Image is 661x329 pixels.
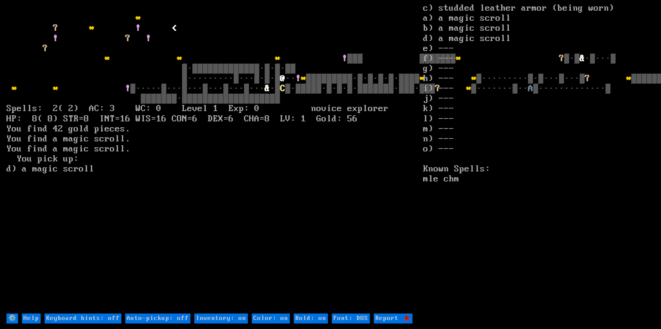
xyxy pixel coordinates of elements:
[194,314,248,324] input: Inventory: on
[22,314,41,324] input: Help
[136,23,141,33] font: !
[53,33,58,44] font: !
[296,73,301,84] font: !
[125,314,190,324] input: Auto-pickup: off
[280,73,285,84] font: @
[53,23,58,33] font: ?
[294,314,328,324] input: Bold: on
[45,314,121,324] input: Keyboard hints: off
[146,33,151,44] font: !
[252,314,290,324] input: Color: on
[423,3,655,313] stats: c) studded leather armor (being worn) a) a magic scroll b) a magic scroll d) a magic scroll e) --...
[265,83,270,94] font: &
[342,53,347,64] font: !
[125,33,130,44] font: ?
[332,314,370,324] input: Font: DOS
[6,3,423,313] larn: ▒▒▒ ▒▒▒▒▒▒▒ ▒·▒ ·▒···▒ ▒·▒▒▒▒▒▒▒▒▒▒▒▒▒·▒·▒·▒▒ ▒·········▒···▒·▒·▒ ·· ▒▒▒▒▒▒▒▒▒·▒·▒·▒·▒·▒▒▒▒ ▒····...
[374,314,412,324] input: Report 🐞
[43,43,48,54] font: ?
[172,23,177,33] font: <
[125,83,130,94] font: !
[280,83,285,94] font: C
[6,314,18,324] input: ⚙️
